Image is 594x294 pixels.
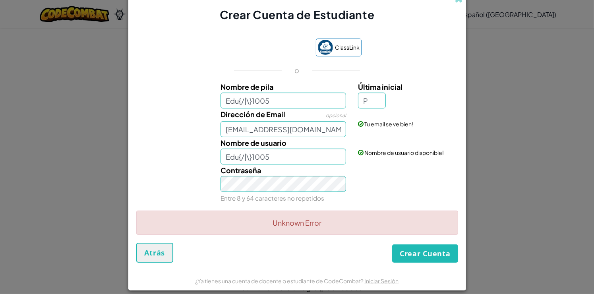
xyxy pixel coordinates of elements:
[136,243,174,263] button: Atrás
[365,277,399,284] a: Iniciar Sesión
[364,149,444,156] span: Nombre de usuario disponible!
[364,120,413,128] span: Tu email se ve bien!
[228,39,312,57] iframe: Botón de Acceder con Google
[221,110,285,119] span: Dirección de Email
[294,66,299,75] p: o
[335,42,360,53] span: ClassLink
[221,82,273,91] span: Nombre de pila
[195,277,365,284] span: ¿Ya tienes una cuenta de docente o estudiante de CodeCombat?
[221,166,261,175] span: Contraseña
[392,244,458,263] button: Crear Cuenta
[326,112,346,118] span: opcional
[318,40,333,55] img: classlink-logo-small.png
[145,248,165,257] span: Atrás
[136,211,458,235] div: Unknown Error
[221,138,286,147] span: Nombre de usuario
[358,82,402,91] span: Última inicial
[220,8,375,21] span: Crear Cuenta de Estudiante
[221,194,324,202] small: Entre 8 y 64 caracteres no repetidos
